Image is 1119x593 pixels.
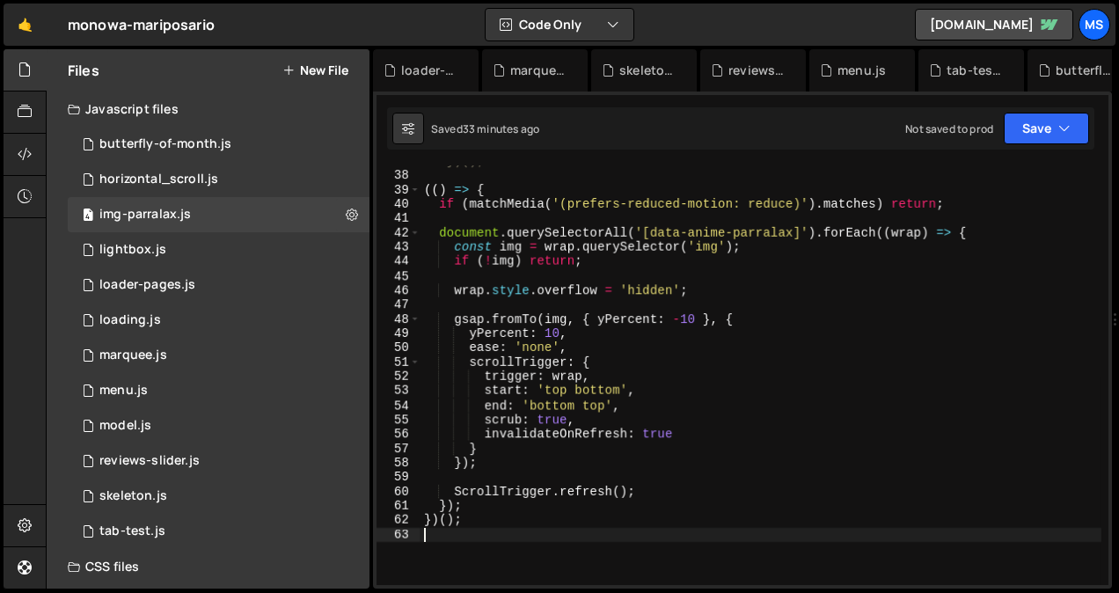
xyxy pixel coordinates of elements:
div: reviews-slider.js [99,453,200,469]
div: monowa-mariposario [68,14,215,35]
div: 60 [377,485,421,499]
div: 62 [377,513,421,527]
div: 47 [377,297,421,311]
div: 16967/47477.js [68,267,369,303]
div: 16967/47342.js [68,197,369,232]
div: 57 [377,442,421,456]
div: model.js [99,418,151,434]
div: lightbox.js [99,242,166,258]
div: 52 [377,370,421,384]
div: marquee.js [99,348,167,363]
span: 4 [83,209,93,223]
div: 16967/46905.js [68,408,369,443]
div: horizontal_scroll.js [99,172,218,187]
div: 55 [377,413,421,427]
button: New File [282,63,348,77]
div: reviews-slider.js [728,62,785,79]
div: 45 [377,269,421,283]
div: butterfly-of-month.js [99,136,231,152]
div: 56 [377,427,421,441]
a: [DOMAIN_NAME] [915,9,1073,40]
div: 42 [377,226,421,240]
div: 39 [377,183,421,197]
div: loading.js [99,312,161,328]
div: 46 [377,283,421,297]
div: tab-test.js [947,62,1003,79]
div: 33 minutes ago [463,121,539,136]
div: 48 [377,312,421,326]
div: 59 [377,470,421,484]
div: Javascript files [47,92,369,127]
div: loader-pages.js [401,62,457,79]
div: menu.js [99,383,148,399]
div: 58 [377,456,421,470]
div: 16967/46875.js [68,127,369,162]
div: CSS files [47,549,369,584]
div: 63 [377,528,421,542]
div: 54 [377,399,421,413]
div: 41 [377,211,421,225]
button: Save [1004,113,1089,144]
div: 16967/47307.js [68,232,369,267]
div: 53 [377,384,421,398]
div: 51 [377,355,421,370]
div: img-parralax.js [99,207,191,223]
div: 44 [377,254,421,268]
div: 16967/46878.js [68,479,369,514]
div: skeleton.js [99,488,167,504]
div: 16967/46536.js [68,443,369,479]
div: menu.js [837,62,886,79]
div: 61 [377,499,421,513]
div: 16967/46876.js [68,303,369,338]
div: 49 [377,326,421,340]
div: loader-pages.js [99,277,195,293]
div: skeleton.js [619,62,676,79]
h2: Files [68,61,99,80]
a: ms [1079,9,1110,40]
div: 38 [377,168,421,182]
div: Not saved to prod [905,121,993,136]
div: 16967/46534.js [68,338,369,373]
div: Saved [431,121,539,136]
div: tab-test.js [68,514,369,549]
div: marquee.js [510,62,567,79]
div: 43 [377,240,421,254]
div: 16967/46535.js [68,162,369,197]
div: tab-test.js [99,523,165,539]
a: 🤙 [4,4,47,46]
div: 40 [377,197,421,211]
div: 50 [377,340,421,355]
button: Code Only [486,9,633,40]
div: butterfly-of-month.js [1056,62,1112,79]
div: 16967/46877.js [68,373,369,408]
